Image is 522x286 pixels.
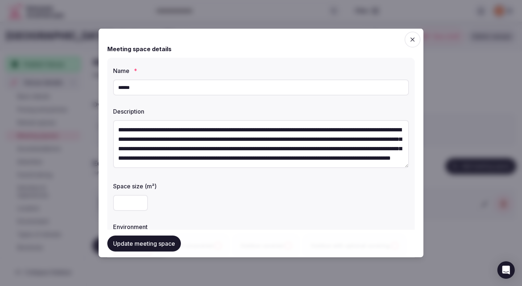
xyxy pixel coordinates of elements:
[113,68,409,74] label: Name
[113,224,409,230] label: Environment
[113,183,409,189] label: Space size (m²)
[107,236,181,252] button: Update meeting space
[113,109,409,114] label: Description
[107,45,171,53] h2: Meeting space details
